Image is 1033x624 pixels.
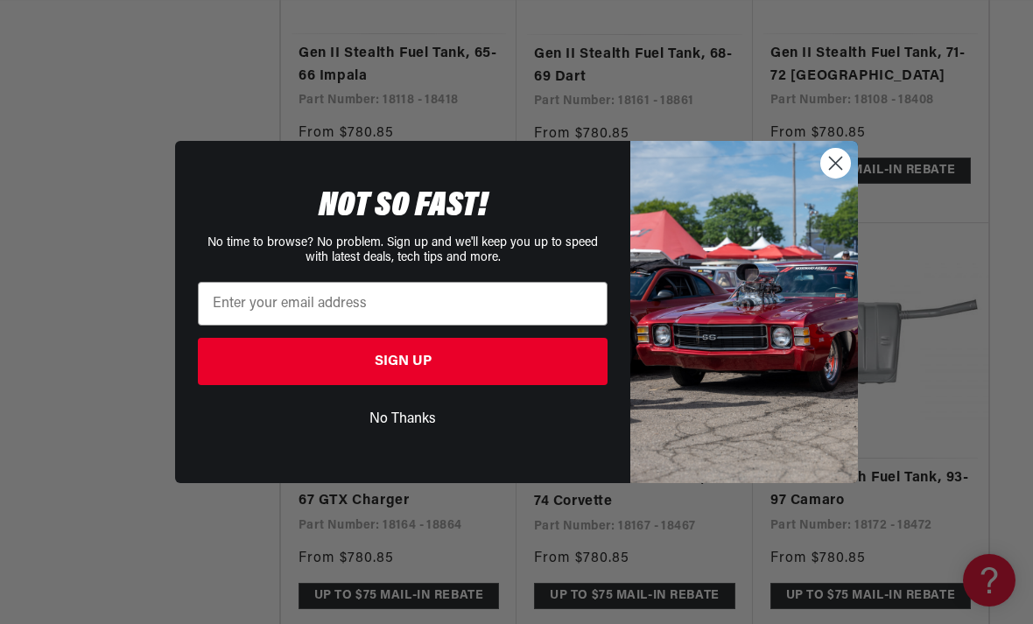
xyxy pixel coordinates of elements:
img: 85cdd541-2605-488b-b08c-a5ee7b438a35.jpeg [630,141,858,482]
button: Close dialog [820,148,851,179]
button: SIGN UP [198,338,608,385]
span: NOT SO FAST! [319,189,488,224]
span: No time to browse? No problem. Sign up and we'll keep you up to speed with latest deals, tech tip... [207,236,598,264]
input: Enter your email address [198,282,608,326]
button: No Thanks [198,403,608,436]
